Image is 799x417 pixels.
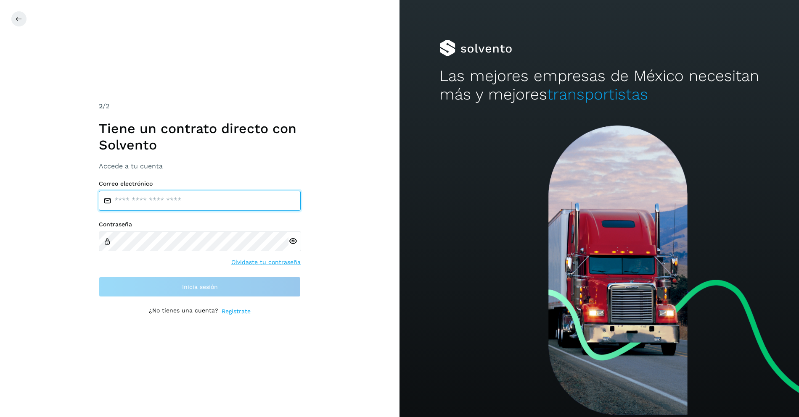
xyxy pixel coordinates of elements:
div: /2 [99,101,301,111]
h1: Tiene un contrato directo con Solvento [99,121,301,153]
label: Correo electrónico [99,180,301,187]
span: Inicia sesión [182,284,218,290]
button: Inicia sesión [99,277,301,297]
a: Olvidaste tu contraseña [231,258,301,267]
a: Regístrate [222,307,251,316]
label: Contraseña [99,221,301,228]
p: ¿No tienes una cuenta? [149,307,218,316]
h3: Accede a tu cuenta [99,162,301,170]
h2: Las mejores empresas de México necesitan más y mejores [439,67,759,104]
span: transportistas [547,85,648,103]
span: 2 [99,102,103,110]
